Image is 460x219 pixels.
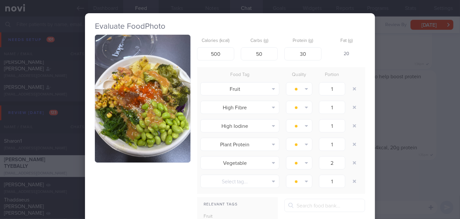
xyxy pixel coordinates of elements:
[284,47,322,60] input: 9
[287,38,319,44] label: Protein (g)
[328,47,365,61] div: 20
[241,47,278,60] input: 33
[200,138,279,151] button: Plant Protein
[319,119,345,132] input: 1.0
[316,70,349,80] div: Portion
[283,70,316,80] div: Quality
[197,70,283,80] div: Food Tag
[244,38,275,44] label: Carbs (g)
[200,82,279,95] button: Fruit
[200,156,279,169] button: Vegetable
[197,201,278,209] div: Relevant Tags
[197,47,234,60] input: 250
[319,175,345,188] input: 1.0
[200,175,279,188] button: Select tag...
[319,101,345,114] input: 1.0
[284,199,365,212] input: Search food bank...
[200,38,232,44] label: Calories (kcal)
[95,21,365,31] h2: Evaluate Food Photo
[319,82,345,95] input: 1.0
[319,138,345,151] input: 1.0
[200,101,279,114] button: High Fibre
[200,119,279,132] button: High Iodine
[319,156,345,169] input: 1.0
[331,38,363,44] label: Fat (g)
